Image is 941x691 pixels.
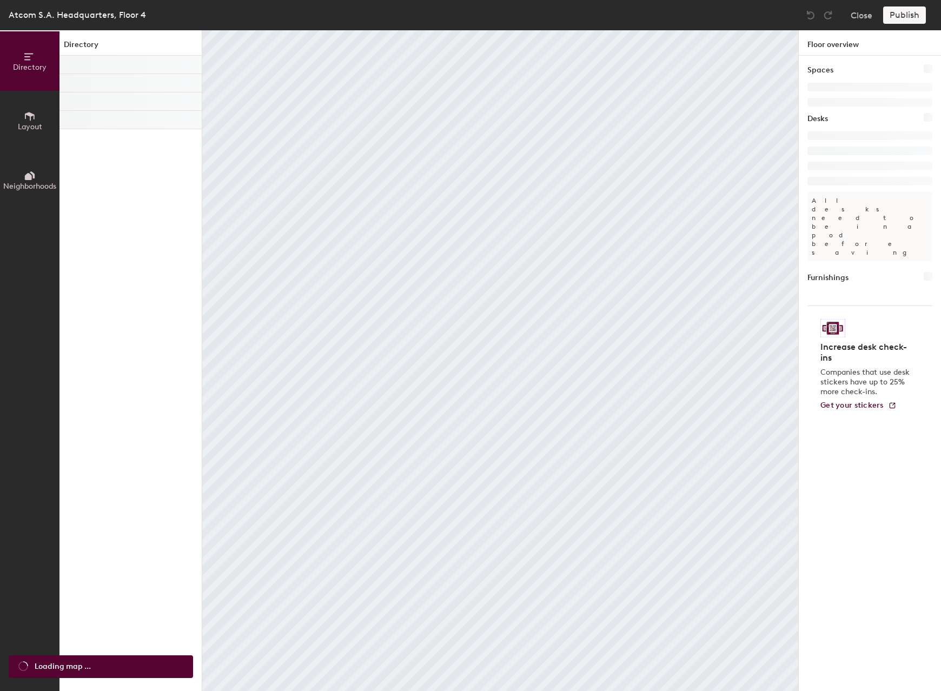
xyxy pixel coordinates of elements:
[3,182,56,191] span: Neighborhoods
[9,8,146,22] div: Atcom S.A. Headquarters, Floor 4
[35,661,91,673] span: Loading map ...
[805,10,816,21] img: Undo
[851,6,872,24] button: Close
[807,64,833,76] h1: Spaces
[799,30,941,56] h1: Floor overview
[202,30,798,691] canvas: Map
[807,113,828,125] h1: Desks
[820,401,884,410] span: Get your stickers
[13,63,47,72] span: Directory
[807,192,932,261] p: All desks need to be in a pod before saving
[820,342,913,363] h4: Increase desk check-ins
[820,319,845,337] img: Sticker logo
[807,272,849,284] h1: Furnishings
[823,10,833,21] img: Redo
[820,401,897,410] a: Get your stickers
[18,122,42,131] span: Layout
[820,368,913,397] p: Companies that use desk stickers have up to 25% more check-ins.
[59,39,202,56] h1: Directory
